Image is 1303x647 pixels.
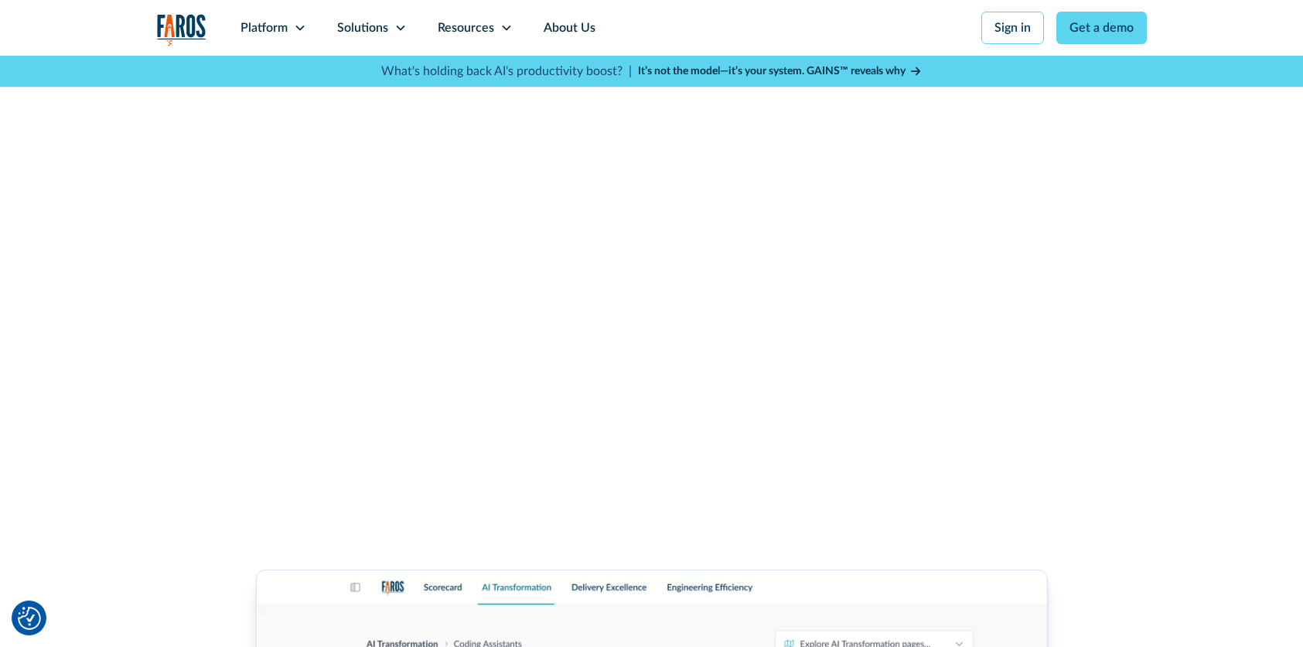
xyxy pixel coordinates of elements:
a: home [157,14,206,46]
div: Platform [240,19,288,37]
a: It’s not the model—it’s your system. GAINS™ reveals why [638,63,923,80]
a: Get a demo [1056,12,1147,44]
div: Solutions [337,19,388,37]
a: Sign in [981,12,1044,44]
button: Cookie Settings [18,607,41,630]
img: Logo of the analytics and reporting company Faros. [157,14,206,46]
strong: It’s not the model—it’s your system. GAINS™ reveals why [638,66,906,77]
div: Resources [438,19,494,37]
p: What's holding back AI's productivity boost? | [381,62,632,80]
img: Revisit consent button [18,607,41,630]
